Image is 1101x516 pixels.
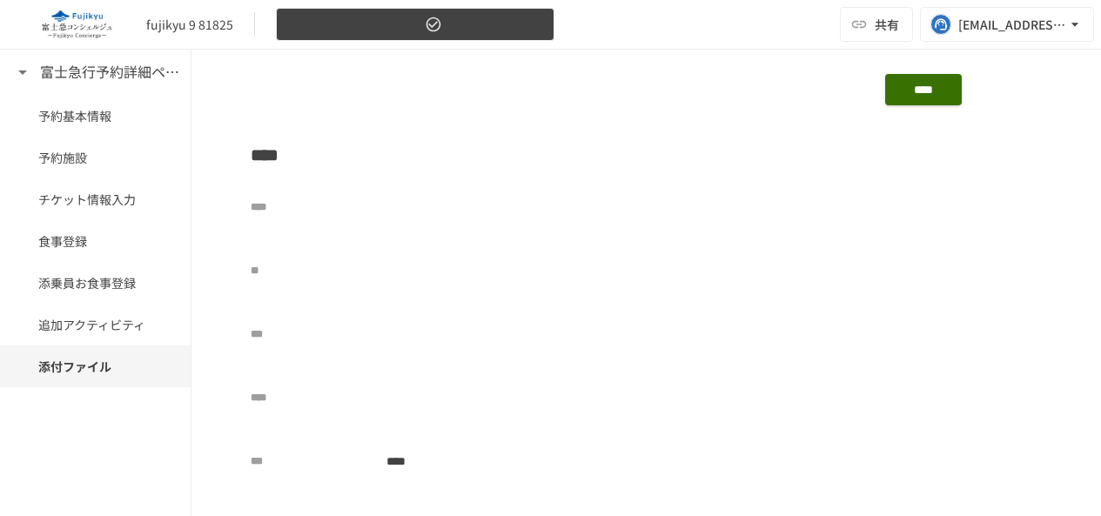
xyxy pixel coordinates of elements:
[38,315,152,334] span: 追加アクティビティ
[276,8,554,42] button: 富士急行予約詳細ページ
[21,10,132,38] img: eQeGXtYPV2fEKIA3pizDiVdzO5gJTl2ahLbsPaD2E4R
[287,14,421,36] span: 富士急行予約詳細ページ
[146,16,233,34] div: fujikyu 9 81825
[38,273,152,292] span: 添乗員お食事登録
[840,7,913,42] button: 共有
[38,231,152,251] span: 食事登録
[38,106,152,125] span: 予約基本情報
[38,357,152,376] span: 添付ファイル
[920,7,1094,42] button: [EMAIL_ADDRESS][DOMAIN_NAME]
[38,148,152,167] span: 予約施設
[38,190,152,209] span: チケット情報入力
[875,15,899,34] span: 共有
[40,61,179,84] h6: 富士急行予約詳細ページ
[958,14,1066,36] div: [EMAIL_ADDRESS][DOMAIN_NAME]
